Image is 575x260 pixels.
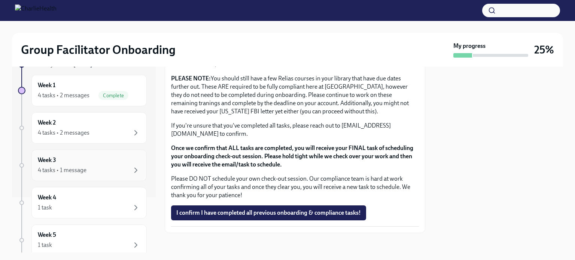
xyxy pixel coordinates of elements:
span: Complete [98,93,128,98]
h3: 25% [534,43,554,56]
p: You should still have a few Relias courses in your library that have due dates further out. These... [171,74,419,116]
img: CharlieHealth [15,4,57,16]
div: 4 tasks • 2 messages [38,91,89,100]
a: Week 41 task [18,187,147,218]
span: I confirm I have completed all previous onboarding & compliance tasks! [176,209,361,217]
button: I confirm I have completed all previous onboarding & compliance tasks! [171,205,366,220]
a: Week 24 tasks • 2 messages [18,112,147,144]
div: 4 tasks • 2 messages [38,129,89,137]
div: 1 task [38,204,52,212]
p: Please DO NOT schedule your own check-out session. Our compliance team is hard at work confirming... [171,175,419,199]
a: Week 51 task [18,224,147,256]
div: 1 task [38,241,52,249]
h6: Week 4 [38,193,56,202]
strong: Once we confirm that ALL tasks are completed, you will receive your FINAL task of scheduling your... [171,144,413,168]
h2: Group Facilitator Onboarding [21,42,176,57]
a: Week 34 tasks • 1 message [18,150,147,181]
h6: Week 3 [38,156,56,164]
div: 4 tasks • 1 message [38,166,86,174]
p: If you're unsure that you've completed all tasks, please reach out to [EMAIL_ADDRESS][DOMAIN_NAME... [171,122,419,138]
h6: Week 1 [38,81,55,89]
a: Week 14 tasks • 2 messagesComplete [18,75,147,106]
h6: Week 2 [38,119,56,127]
strong: My progress [453,42,486,50]
strong: PLEASE NOTE: [171,75,211,82]
h6: Week 5 [38,231,56,239]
